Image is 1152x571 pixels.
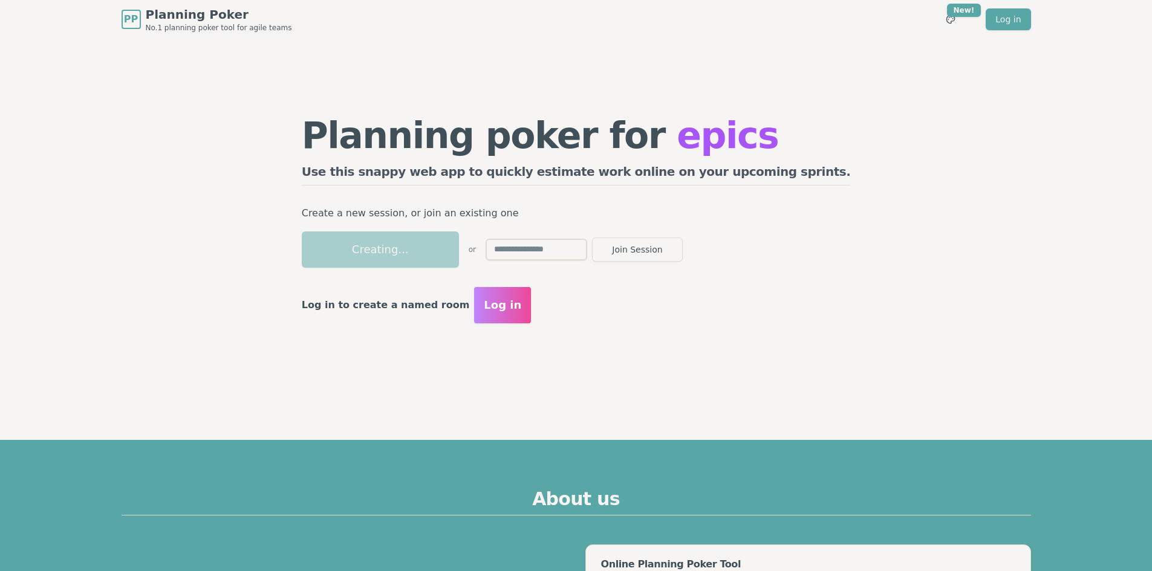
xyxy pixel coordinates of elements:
[986,8,1030,30] a: Log in
[484,297,521,314] span: Log in
[474,287,531,323] button: Log in
[302,163,851,185] h2: Use this snappy web app to quickly estimate work online on your upcoming sprints.
[122,6,292,33] a: PPPlanning PokerNo.1 planning poker tool for agile teams
[600,560,1015,569] div: Online Planning Poker Tool
[302,297,470,314] p: Log in to create a named room
[146,23,292,33] span: No.1 planning poker tool for agile teams
[302,205,851,222] p: Create a new session, or join an existing one
[146,6,292,23] span: Planning Poker
[469,245,476,254] span: or
[940,8,962,30] button: New!
[302,117,851,153] h1: Planning poker for
[122,488,1031,515] h2: About us
[592,237,683,262] button: Join Session
[124,12,138,27] span: PP
[677,114,778,156] span: epics
[947,4,981,17] div: New!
